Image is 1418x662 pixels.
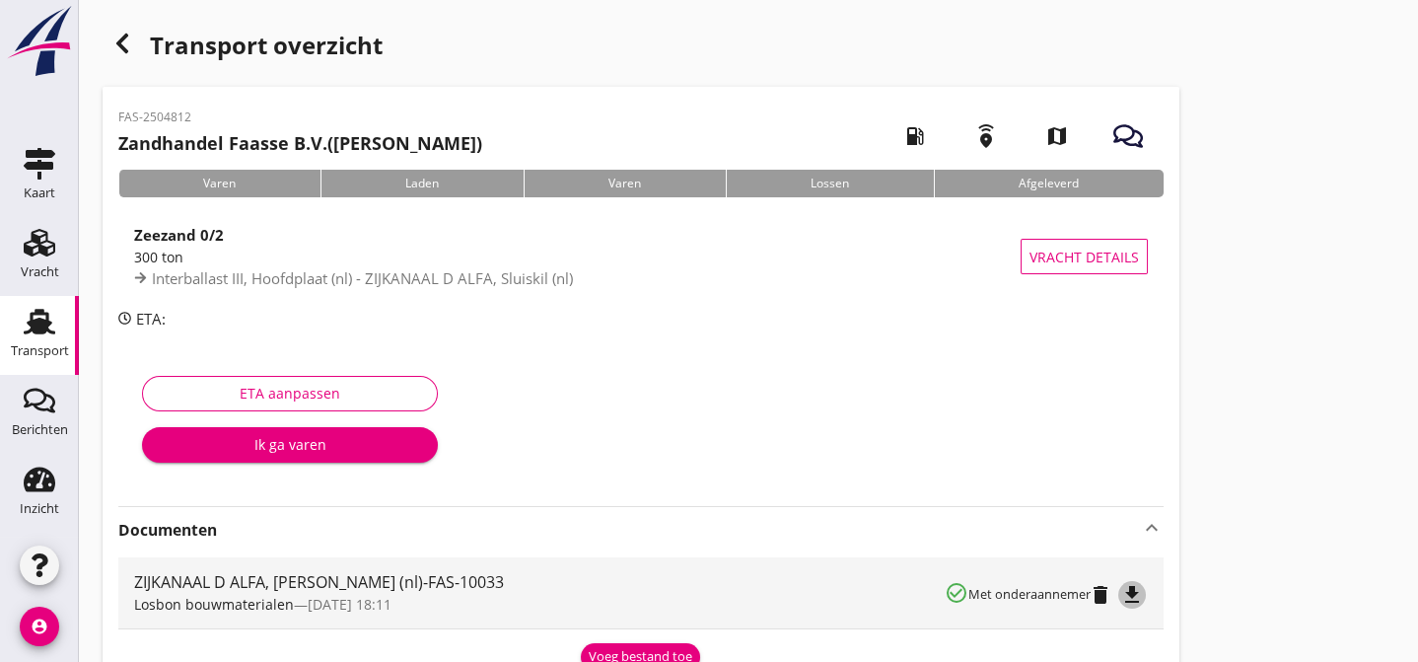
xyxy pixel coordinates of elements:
div: Inzicht [20,502,59,515]
p: FAS-2504812 [118,109,482,126]
div: Varen [524,170,726,197]
h2: ([PERSON_NAME]) [118,130,482,157]
strong: Zandhandel Faasse B.V. [118,131,327,155]
div: Kaart [24,186,55,199]
strong: Zeezand 0/2 [134,225,224,245]
span: Interballast III, Hoofdplaat (nl) - ZIJKANAAL D ALFA, Sluiskil (nl) [152,268,573,288]
button: ETA aanpassen [142,376,438,411]
div: — [134,594,945,615]
div: ETA aanpassen [159,383,421,404]
button: Vracht details [1021,239,1148,274]
div: ZIJKANAAL D ALFA, [PERSON_NAME] (nl)-FAS-10033 [134,570,945,594]
span: Losbon bouwmaterialen [134,595,294,614]
i: file_download [1120,583,1144,607]
div: Varen [118,170,320,197]
div: Laden [320,170,524,197]
span: Vracht details [1029,247,1139,267]
span: ETA: [136,309,166,329]
i: local_gas_station [887,109,943,164]
div: Ik ga varen [158,434,422,455]
div: Berichten [12,423,68,436]
i: check_circle_outline [945,581,968,605]
a: Zeezand 0/2300 tonInterballast III, Hoofdplaat (nl) - ZIJKANAAL D ALFA, Sluiskil (nl)Vracht details [118,213,1164,300]
div: 300 ton [134,247,1021,267]
i: map [1029,109,1085,164]
i: account_circle [20,607,59,646]
small: Met onderaannemer [968,585,1091,603]
div: Afgeleverd [934,170,1164,197]
div: Transport [11,344,69,357]
div: Lossen [726,170,934,197]
i: delete [1089,583,1112,607]
h1: Transport overzicht [103,24,1179,87]
i: keyboard_arrow_up [1140,516,1164,540]
span: [DATE] 18:11 [308,595,391,614]
strong: Documenten [118,519,1140,542]
button: Ik ga varen [142,427,438,463]
i: emergency_share [958,109,1014,164]
img: logo-small.a267ee39.svg [4,5,75,78]
div: Vracht [21,265,59,278]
